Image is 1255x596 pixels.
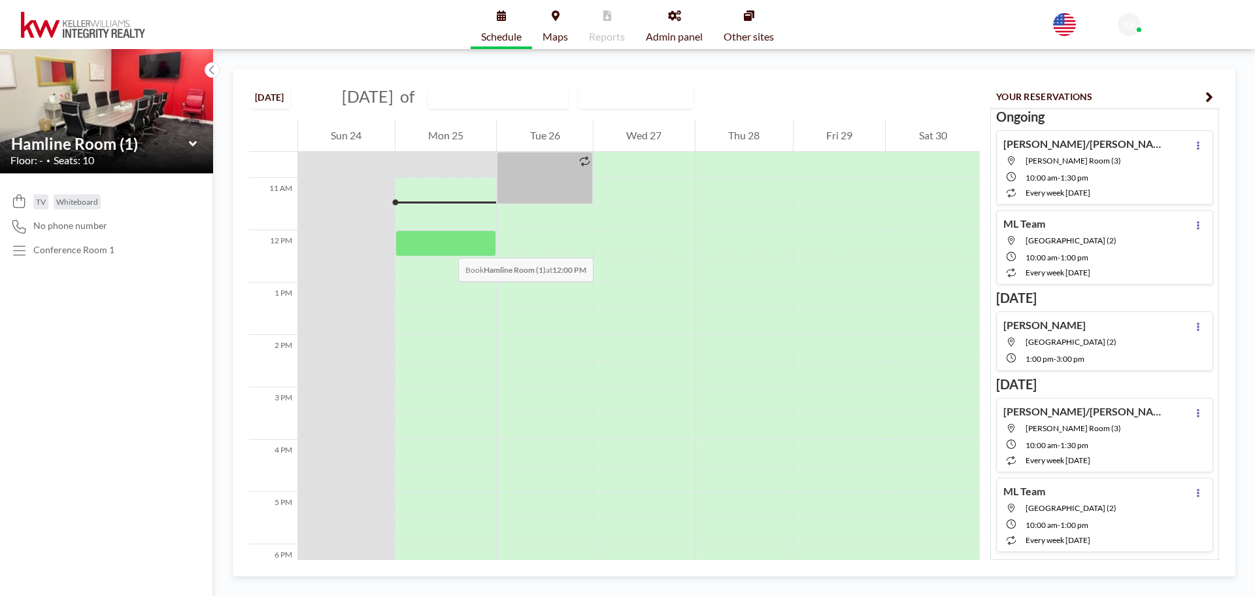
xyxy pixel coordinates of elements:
span: every week [DATE] [1026,455,1090,465]
span: 10:00 AM [1026,440,1058,450]
span: - [1058,520,1060,530]
span: every week [DATE] [1026,535,1090,545]
b: Hamline Room (1) [484,265,546,275]
span: 1:00 PM [1026,354,1054,364]
div: Tue 26 [497,119,593,152]
span: Seats: 10 [54,154,94,167]
img: organization-logo [21,12,145,38]
span: Reports [589,31,625,42]
div: Sun 24 [298,119,395,152]
div: Mon 25 [395,119,497,152]
span: Lexington Room (2) [1026,337,1116,347]
div: 3 PM [249,387,297,440]
button: YOUR RESERVATIONS [990,85,1219,108]
h3: [DATE] [996,290,1213,306]
span: - [1054,354,1056,364]
button: [DATE] [249,86,290,109]
div: 12 PM [249,230,297,283]
div: 11 AM [249,178,297,230]
span: Admin panel [646,31,703,42]
span: Admin [1146,26,1169,36]
span: 10:00 AM [1026,173,1058,183]
span: - [1058,253,1060,262]
span: every week [DATE] [1026,268,1090,277]
p: Conference Room 1 [33,244,114,256]
span: KWIR Front Desk [1146,14,1218,26]
h4: ML Team [1003,217,1045,230]
span: Book at [458,258,594,282]
input: Hamline Room (1) [429,86,554,108]
span: Floor: - [10,154,43,167]
span: 10:00 AM [1026,520,1058,530]
h3: [DATE] [996,376,1213,393]
b: 12:00 PM [552,265,586,275]
h3: [DATE] [996,557,1213,574]
span: - [1058,440,1060,450]
span: 10:00 AM [1026,253,1058,262]
span: Maps [543,31,568,42]
span: Lexington Room (2) [1026,236,1116,245]
span: Snelling Room (3) [1026,423,1121,433]
h3: Ongoing [996,109,1213,125]
span: Whiteboard [56,197,98,207]
span: 1:30 PM [1060,173,1088,183]
span: 1:00 PM [1060,520,1088,530]
div: 5 PM [249,492,297,544]
span: 3:00 PM [1056,354,1084,364]
span: Snelling Room (3) [1026,156,1121,166]
div: Wed 27 [594,119,695,152]
div: Search for option [579,86,692,108]
span: every week [DATE] [1026,188,1090,198]
div: Fri 29 [794,119,886,152]
span: No phone number [33,220,107,232]
div: 10 AM [249,126,297,178]
span: 1:00 PM [1060,253,1088,262]
input: Search for option [657,88,671,105]
div: 2 PM [249,335,297,387]
span: TV [36,197,46,207]
div: 4 PM [249,440,297,492]
span: WEEKLY VIEW [582,88,656,105]
h4: ML Team [1003,485,1045,498]
span: Lexington Room (2) [1026,503,1116,513]
span: • [46,156,50,165]
div: Sat 30 [886,119,980,152]
span: - [1058,173,1060,183]
span: KF [1124,19,1135,31]
h4: [PERSON_NAME]/[PERSON_NAME] [1003,137,1167,150]
input: Hamline Room (1) [11,134,189,153]
span: of [400,86,414,107]
h4: [PERSON_NAME]/[PERSON_NAME] [1003,405,1167,418]
h4: [PERSON_NAME] [1003,319,1086,332]
span: 1:30 PM [1060,440,1088,450]
div: Thu 28 [695,119,793,152]
span: Schedule [481,31,522,42]
div: 1 PM [249,283,297,335]
span: Other sites [724,31,774,42]
span: [DATE] [342,86,393,106]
